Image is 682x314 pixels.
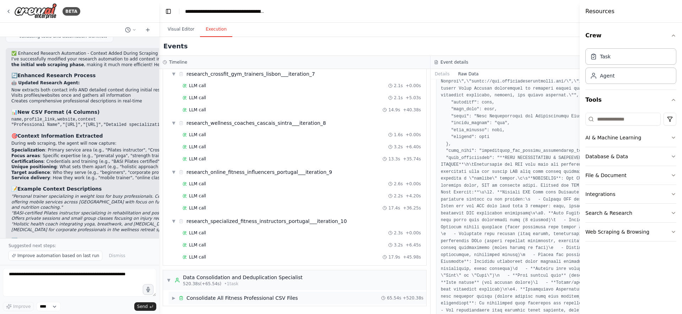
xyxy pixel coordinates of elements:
[189,181,206,187] span: LLM call
[406,230,421,236] span: + 0.00s
[11,99,206,104] li: Creates comprehensive professional descriptions in real-time
[189,230,206,236] span: LLM call
[11,211,193,221] em: "BASI-certified Pilates instructor specializing in rehabilitation and postural correction. Offers...
[200,22,232,37] button: Execution
[394,193,403,199] span: 2.2s
[406,181,421,187] span: + 0.00s
[388,156,400,162] span: 13.3s
[11,170,50,175] strong: Target audience
[406,193,421,199] span: + 4.20s
[11,148,206,153] li: : Primary service area (e.g., "Pilates instructor", "CrossFit coach")
[122,26,139,34] button: Switch to previous chat
[11,57,206,68] p: I've successfully modified your research automation to add context information , making it much m...
[189,83,206,89] span: LLM call
[17,186,102,192] strong: Example Context Descriptions
[11,72,206,79] h3: 🔄
[137,304,148,309] span: Send
[600,72,615,79] div: Agent
[600,53,611,60] div: Task
[585,90,676,110] button: Tools
[394,83,403,89] span: 2.1s
[172,295,176,301] span: ▶
[403,295,423,301] span: + 520.38s
[11,237,206,244] h3: 🔄
[11,108,206,116] h3: 📊
[11,153,40,158] strong: Focus areas
[189,107,206,113] span: LLM call
[185,8,265,15] nav: breadcrumb
[394,144,403,150] span: 3.2s
[11,117,206,128] code: name,profile_link,website,context "Professional Name","[URL]","[URL]","Detailed specialization de...
[406,132,421,138] span: + 0.00s
[585,7,615,16] h4: Resources
[162,22,200,37] button: Visual Editor
[406,144,421,150] span: + 6.40s
[63,7,80,16] div: BETA
[189,132,206,138] span: LLM call
[17,109,99,115] strong: New CSV Format (4 Columns)
[169,59,187,65] h3: Timeline
[186,169,332,176] div: research_online_fitness_influencers_portugal___iteration_9
[11,164,206,170] li: : What sets them apart (e.g., "holistic approach combining nutrition")
[134,302,156,311] button: Send
[585,110,676,247] div: Tools
[189,144,206,150] span: LLM call
[189,156,206,162] span: LLM call
[11,148,45,153] strong: Specialization
[585,147,676,166] button: Database & Data
[440,59,468,65] h3: Event details
[172,169,176,175] span: ▼
[14,3,57,19] img: Logo
[387,295,401,301] span: 65.54s
[585,46,676,90] div: Crew
[105,251,129,261] button: Dismiss
[388,107,400,113] span: 14.9s
[11,175,50,180] strong: Service delivery
[186,70,315,78] div: research_crossfit_gym_trainers_lisbon___iteration_7
[3,302,34,311] button: Improve
[186,218,347,225] div: research_specialized_fitness_instructors_portugal___iteration_10
[183,274,303,281] div: Data Consolidation and Deduplication Specialist
[431,69,454,79] button: Details
[11,170,206,176] li: : Who they serve (e.g., "beginners", "corporate professionals")
[17,73,96,78] strong: Enhanced Research Process
[142,26,153,34] button: Start a new chat
[11,141,206,147] p: During web scraping, the agent will now capture:
[109,253,125,259] span: Dismiss
[189,193,206,199] span: LLM call
[403,156,421,162] span: + 35.74s
[9,243,151,249] p: Suggested next steps:
[189,205,206,211] span: LLM call
[11,80,80,85] strong: 🤖 Updated Research Agent:
[394,230,403,236] span: 2.3s
[186,119,326,127] div: research_wellness_coaches_cascais_sintra___iteration_8
[13,304,31,309] span: Improve
[11,93,206,99] li: Visits profiles/websites once and gathers all information
[585,204,676,222] button: Search & Research
[163,6,173,16] button: Hide left sidebar
[394,242,403,248] span: 3.2s
[167,277,171,283] span: ▼
[172,71,176,77] span: ▼
[454,69,483,79] button: Raw Data
[394,95,403,101] span: 2.1s
[172,120,176,126] span: ▼
[11,159,44,164] strong: Certifications
[403,254,421,260] span: + 45.98s
[189,254,206,260] span: LLM call
[11,222,195,232] em: "Holistic health coach integrating yoga, breathwork, and [MEDICAL_DATA]. Focuses on [MEDICAL_DATA...
[406,242,421,248] span: + 6.45s
[11,57,197,67] strong: during the initial web scraping phase
[388,254,400,260] span: 17.9s
[406,95,421,101] span: + 5.03s
[11,175,206,181] li: : How they work (e.g., "mobile trainer", "online classes")
[189,242,206,248] span: LLM call
[189,95,206,101] span: LLM call
[11,132,206,139] h3: 🎯
[11,164,57,169] strong: Unique positioning
[17,133,103,139] strong: Context Information Extracted
[585,185,676,203] button: Integrations
[17,238,115,243] strong: Updated All 10 Research Iterations
[9,251,102,261] button: Improve automation based on last run
[186,294,298,302] div: Consolidate All Fitness Professional CSV Files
